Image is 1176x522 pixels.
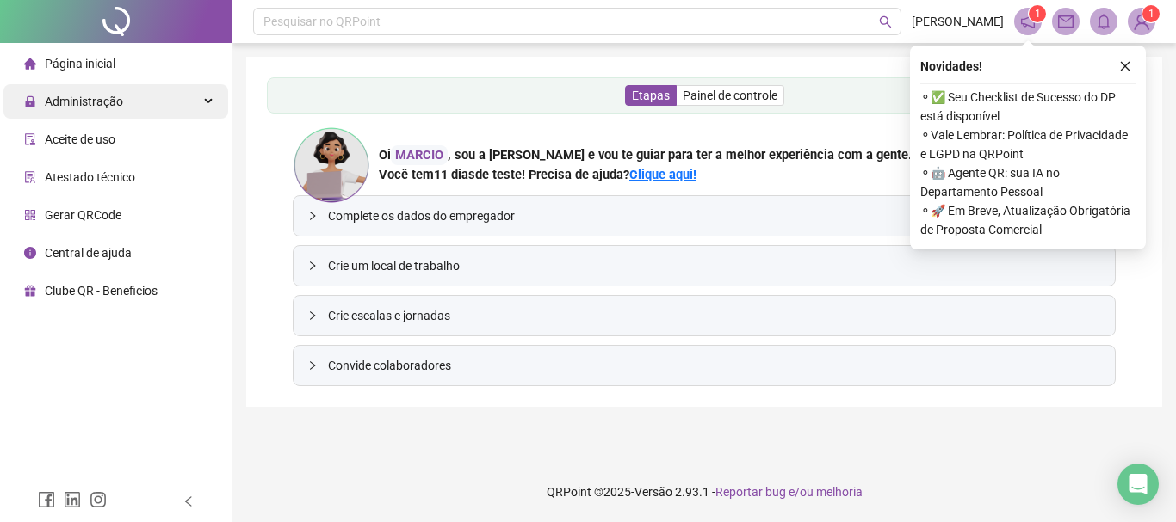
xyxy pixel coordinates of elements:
[1035,8,1041,20] span: 1
[24,133,36,145] span: audit
[1129,9,1154,34] img: 94727
[307,211,318,221] span: collapsed
[475,167,629,182] span: de teste! Precisa de ajuda?
[45,170,135,184] span: Atestado técnico
[328,206,1101,225] span: Complete os dados do empregador
[307,261,318,271] span: collapsed
[45,95,123,108] span: Administração
[45,57,115,71] span: Página inicial
[294,246,1115,286] div: Crie um local de trabalho
[683,89,777,102] span: Painel de controle
[634,485,672,499] span: Versão
[45,246,132,260] span: Central de ajuda
[451,167,475,182] span: dias
[1148,8,1154,20] span: 1
[45,132,115,146] span: Aceite de uso
[293,126,370,204] img: ana-icon.cad42e3e8b8746aecfa2.png
[379,167,434,182] span: Você tem
[45,284,158,298] span: Clube QR - Beneficios
[328,306,1101,325] span: Crie escalas e jornadas
[24,171,36,183] span: solution
[1058,14,1074,29] span: mail
[920,57,982,76] span: Novidades !
[24,58,36,70] span: home
[328,356,1101,375] span: Convide colaboradores
[24,247,36,259] span: info-circle
[391,145,448,165] div: MARCIO
[434,167,475,182] span: 11
[45,208,121,222] span: Gerar QRCode
[294,196,1115,236] div: Complete os dados do empregador
[1029,5,1046,22] sup: 1
[232,462,1176,522] footer: QRPoint © 2025 - 2.93.1 -
[1142,5,1160,22] sup: Atualize o seu contato no menu Meus Dados
[294,296,1115,335] div: Crie escalas e jornadas
[307,310,318,321] span: collapsed
[912,12,1004,31] span: [PERSON_NAME]
[920,126,1136,163] span: ⚬ Vale Lembrar: Política de Privacidade e LGPD na QRPoint
[24,209,36,221] span: qrcode
[294,346,1115,385] div: Convide colaboradores
[920,88,1136,126] span: ⚬ ✅ Seu Checklist de Sucesso do DP está disponível
[64,491,81,508] span: linkedin
[920,201,1136,239] span: ⚬ 🚀 Em Breve, Atualização Obrigatória de Proposta Comercial
[1096,14,1111,29] span: bell
[715,485,863,499] span: Reportar bug e/ou melhoria
[1117,464,1159,505] div: Open Intercom Messenger
[1119,60,1131,72] span: close
[90,491,107,508] span: instagram
[183,495,195,507] span: left
[24,285,36,297] span: gift
[38,491,55,508] span: facebook
[1020,14,1036,29] span: notification
[920,163,1136,201] span: ⚬ 🤖 Agente QR: sua IA no Departamento Pessoal
[629,167,696,182] a: Clique aqui!
[24,95,36,107] span: lock
[632,89,670,102] span: Etapas
[379,145,931,165] div: Oi , sou a [PERSON_NAME] e vou te guiar para ter a melhor experiência com a gente. 💜
[328,256,1101,275] span: Crie um local de trabalho
[879,15,892,28] span: search
[307,360,318,371] span: collapsed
